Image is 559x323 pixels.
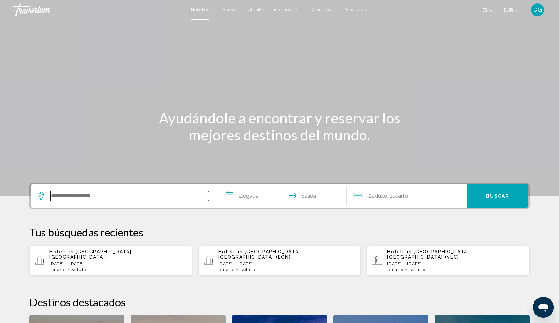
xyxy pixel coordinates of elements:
[372,193,387,199] span: Adulto
[13,3,184,16] a: Travorium
[49,249,133,260] span: [GEOGRAPHIC_DATA], [GEOGRAPHIC_DATA]
[411,267,426,272] span: Adulto
[482,8,488,13] span: es
[482,6,494,15] button: Change language
[49,267,66,272] span: 1
[242,267,257,272] span: Adulto
[220,267,235,272] span: Cuarto
[387,267,404,272] span: 1
[387,261,524,266] p: [DATE] - [DATE]
[347,184,467,208] button: Travelers: 2 adults, 0 children
[49,249,74,254] span: Hotels in
[222,7,235,12] a: Aéreo
[367,245,530,276] button: Hotels in [GEOGRAPHIC_DATA], [GEOGRAPHIC_DATA] (VLC)[DATE] - [DATE]1Cuarto2Adulto
[392,193,408,199] span: Cuarto
[387,249,412,254] span: Hotels in
[73,267,88,272] span: Adulto
[218,249,302,260] span: [GEOGRAPHIC_DATA], [GEOGRAPHIC_DATA] (BCN)
[52,267,66,272] span: Cuarto
[408,267,426,272] span: 2
[71,267,88,272] span: 2
[369,191,387,201] span: 2
[29,226,530,239] p: Tus búsquedas recientes
[29,245,192,276] button: Hotels in [GEOGRAPHIC_DATA], [GEOGRAPHIC_DATA][DATE] - [DATE]1Cuarto2Adulto
[218,249,243,254] span: Hotels in
[504,8,513,13] span: EUR
[389,267,404,272] span: Cuarto
[387,249,471,260] span: [GEOGRAPHIC_DATA], [GEOGRAPHIC_DATA] (VLC)
[387,191,408,201] span: , 1
[218,261,356,266] p: [DATE] - [DATE]
[504,6,519,15] button: Change currency
[312,7,331,12] a: Cruceros
[344,7,368,12] a: Actividades
[219,184,347,208] button: Check in and out dates
[29,296,530,309] h2: Destinos destacados
[157,109,402,143] h1: Ayudándole a encontrar y reservar los mejores destinos del mundo.
[533,297,554,318] iframe: Botón para iniciar la ventana de mensajería
[31,184,528,208] div: Search widget
[248,7,298,12] a: Alquiler de automóviles
[49,261,187,266] p: [DATE] - [DATE]
[218,267,235,272] span: 1
[198,245,361,276] button: Hotels in [GEOGRAPHIC_DATA], [GEOGRAPHIC_DATA] (BCN)[DATE] - [DATE]1Cuarto2Adulto
[239,267,257,272] span: 2
[529,3,546,17] button: User Menu
[486,194,510,199] span: Buscar
[191,7,209,12] a: Hoteles
[467,184,528,208] button: Buscar
[533,7,542,13] span: CG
